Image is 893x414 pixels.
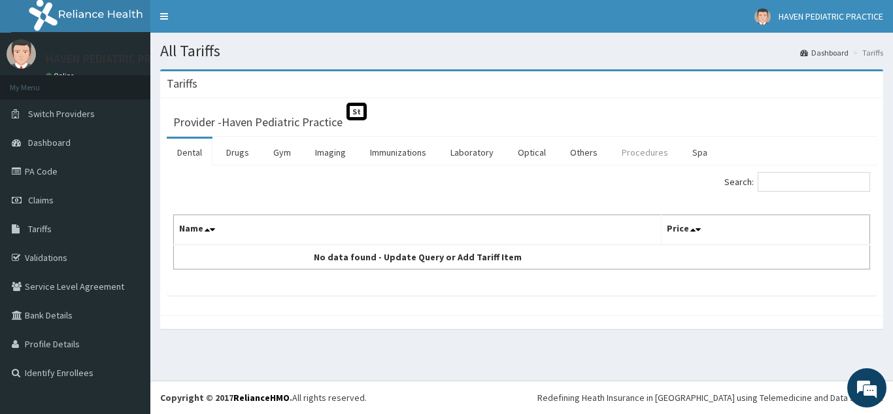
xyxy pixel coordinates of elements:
[28,223,52,235] span: Tariffs
[560,139,608,166] a: Others
[160,392,292,404] strong: Copyright © 2017 .
[800,47,849,58] a: Dashboard
[46,71,77,80] a: Online
[46,53,187,65] p: HAVEN PEDIATRIC PRACTICE
[7,39,36,69] img: User Image
[150,381,893,414] footer: All rights reserved.
[850,47,883,58] li: Tariffs
[724,172,870,192] label: Search:
[758,172,870,192] input: Search:
[167,78,197,90] h3: Tariffs
[537,391,883,404] div: Redefining Heath Insurance in [GEOGRAPHIC_DATA] using Telemedicine and Data Science!
[611,139,679,166] a: Procedures
[305,139,356,166] a: Imaging
[360,139,437,166] a: Immunizations
[661,215,870,245] th: Price
[28,194,54,206] span: Claims
[233,392,290,404] a: RelianceHMO
[160,43,883,60] h1: All Tariffs
[779,10,883,22] span: HAVEN PEDIATRIC PRACTICE
[174,245,662,269] td: No data found - Update Query or Add Tariff Item
[507,139,556,166] a: Optical
[174,215,662,245] th: Name
[216,139,260,166] a: Drugs
[754,9,771,25] img: User Image
[263,139,301,166] a: Gym
[173,116,343,128] h3: Provider - Haven Pediatric Practice
[346,103,367,120] span: St
[28,137,71,148] span: Dashboard
[167,139,212,166] a: Dental
[440,139,504,166] a: Laboratory
[28,108,95,120] span: Switch Providers
[682,139,718,166] a: Spa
